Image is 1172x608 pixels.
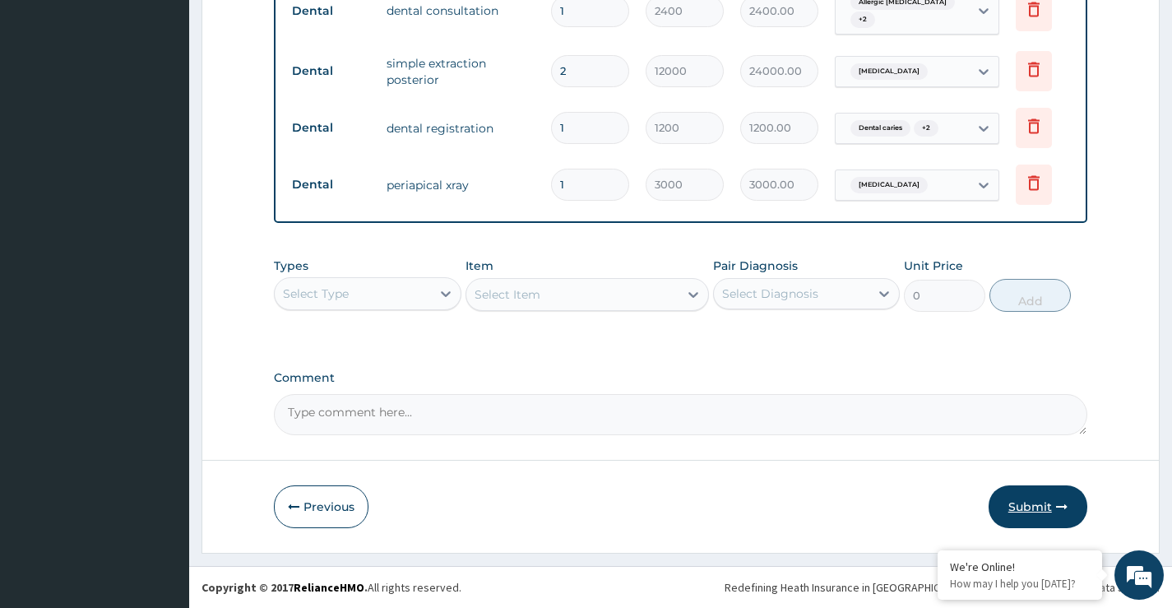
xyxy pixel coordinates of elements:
[850,177,928,193] span: [MEDICAL_DATA]
[283,285,349,302] div: Select Type
[202,580,368,595] strong: Copyright © 2017 .
[189,566,1172,608] footer: All rights reserved.
[725,579,1160,596] div: Redefining Heath Insurance in [GEOGRAPHIC_DATA] using Telemedicine and Data Science!
[294,580,364,595] a: RelianceHMO
[274,259,308,273] label: Types
[466,258,493,274] label: Item
[270,8,309,48] div: Minimize live chat window
[274,485,368,528] button: Previous
[86,92,276,114] div: Chat with us now
[989,485,1087,528] button: Submit
[8,420,313,478] textarea: Type your message and hit 'Enter'
[274,371,1087,385] label: Comment
[30,82,67,123] img: d_794563401_company_1708531726252_794563401
[378,169,543,202] td: periapical xray
[284,113,378,143] td: Dental
[914,120,938,137] span: + 2
[950,559,1090,574] div: We're Online!
[284,56,378,86] td: Dental
[850,12,875,28] span: + 2
[284,169,378,200] td: Dental
[989,279,1071,312] button: Add
[722,285,818,302] div: Select Diagnosis
[904,258,963,274] label: Unit Price
[95,193,227,359] span: We're online!
[850,120,910,137] span: Dental caries
[378,112,543,145] td: dental registration
[850,63,928,80] span: [MEDICAL_DATA]
[950,577,1090,591] p: How may I help you today?
[713,258,798,274] label: Pair Diagnosis
[378,47,543,96] td: simple extraction posterior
